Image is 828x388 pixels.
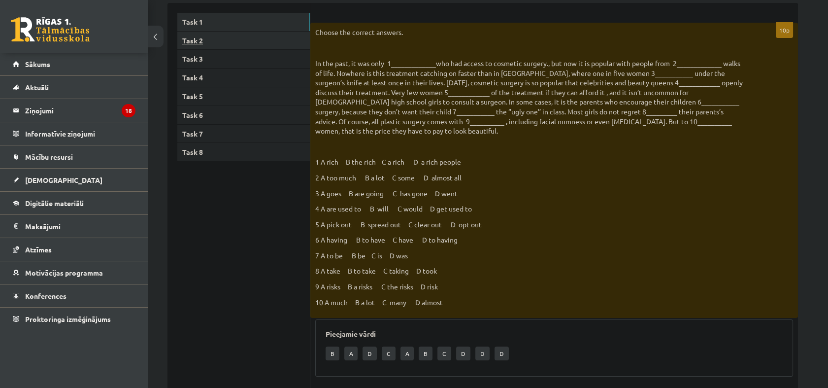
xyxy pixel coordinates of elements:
a: Konferences [13,284,135,307]
a: Digitālie materiāli [13,192,135,214]
span: Motivācijas programma [25,268,103,277]
p: A [344,347,358,360]
a: Informatīvie ziņojumi [13,122,135,145]
p: 10p [776,22,793,38]
a: Ziņojumi18 [13,99,135,122]
p: 2 A too much B a lot C some D almost all [315,173,744,183]
p: 1 A rich B the rich C a rich D a rich people [315,157,744,167]
p: B [419,347,432,360]
p: D [456,347,470,360]
h3: Pieejamie vārdi [326,330,783,338]
span: Konferences [25,291,66,300]
span: Proktoringa izmēģinājums [25,315,111,323]
p: Choose the correct answers. [315,28,744,37]
p: 4 A are used to B will C would D get used to [315,204,744,214]
a: Task 1 [177,13,310,31]
a: Task 5 [177,87,310,106]
span: Aktuāli [25,83,49,92]
span: Sākums [25,60,50,69]
a: Task 2 [177,32,310,50]
p: D [475,347,490,360]
p: C [382,347,396,360]
span: Atzīmes [25,245,52,254]
i: 18 [122,104,135,117]
p: D [495,347,509,360]
p: 10 A much B a lot C many D almost [315,298,744,308]
a: Task 6 [177,106,310,124]
a: Aktuāli [13,76,135,99]
a: Task 7 [177,125,310,143]
a: Task 4 [177,69,310,87]
a: Rīgas 1. Tālmācības vidusskola [11,17,90,42]
a: Atzīmes [13,238,135,261]
p: 5 A pick out B spread out C clear out D opt out [315,220,744,230]
a: Motivācijas programma [13,261,135,284]
legend: Informatīvie ziņojumi [25,122,135,145]
p: C [437,347,451,360]
p: A [400,347,414,360]
span: Digitālie materiāli [25,199,84,208]
a: Task 8 [177,143,310,161]
p: B [326,347,339,360]
a: Task 3 [177,50,310,68]
p: 9 A risks B a risks C the risks D risk [315,282,744,292]
p: D [363,347,377,360]
a: [DEMOGRAPHIC_DATA] [13,169,135,191]
legend: Maksājumi [25,215,135,238]
p: 6 A having B to have C have D to having [315,235,744,245]
p: In the past, it was only 1_____________who had access to cosmetic surgery., but now it is popular... [315,59,744,136]
a: Proktoringa izmēģinājums [13,308,135,330]
a: Sākums [13,53,135,75]
p: 7 A to be B be C is D was [315,251,744,261]
a: Maksājumi [13,215,135,238]
a: Mācību resursi [13,145,135,168]
p: 8 A take B to take C taking D took [315,266,744,276]
span: [DEMOGRAPHIC_DATA] [25,176,102,184]
legend: Ziņojumi [25,99,135,122]
span: Mācību resursi [25,152,73,161]
p: 3 A goes B are going C has gone D went [315,189,744,199]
